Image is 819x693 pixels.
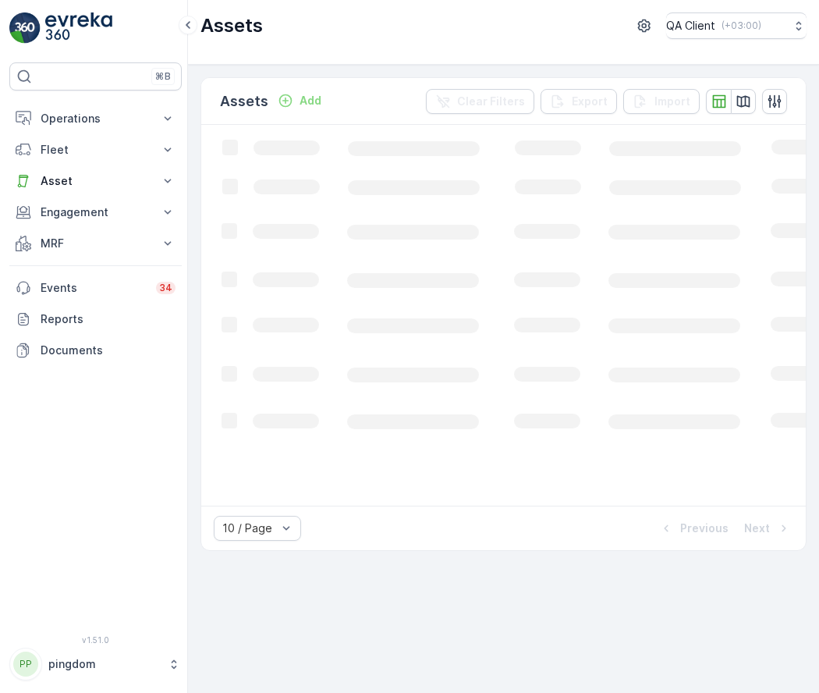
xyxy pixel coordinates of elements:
[41,173,151,189] p: Asset
[41,204,151,220] p: Engagement
[41,343,175,358] p: Documents
[657,519,730,538] button: Previous
[159,282,172,294] p: 34
[41,111,151,126] p: Operations
[541,89,617,114] button: Export
[9,197,182,228] button: Engagement
[9,635,182,645] span: v 1.51.0
[41,142,151,158] p: Fleet
[9,134,182,165] button: Fleet
[200,13,263,38] p: Assets
[9,228,182,259] button: MRF
[623,89,700,114] button: Import
[9,648,182,681] button: PPpingdom
[9,272,182,304] a: Events34
[654,94,690,109] p: Import
[572,94,608,109] p: Export
[666,12,807,39] button: QA Client(+03:00)
[41,311,175,327] p: Reports
[9,165,182,197] button: Asset
[721,20,761,32] p: ( +03:00 )
[220,91,268,112] p: Assets
[45,12,112,44] img: logo_light-DOdMpM7g.png
[9,304,182,335] a: Reports
[155,70,171,83] p: ⌘B
[300,93,321,108] p: Add
[744,521,770,536] p: Next
[743,519,793,538] button: Next
[41,236,151,251] p: MRF
[680,521,729,536] p: Previous
[666,18,715,34] p: QA Client
[48,656,160,672] p: pingdom
[426,89,534,114] button: Clear Filters
[41,280,147,296] p: Events
[9,335,182,366] a: Documents
[9,12,41,44] img: logo
[271,91,328,110] button: Add
[9,103,182,134] button: Operations
[457,94,525,109] p: Clear Filters
[13,652,38,677] div: PP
